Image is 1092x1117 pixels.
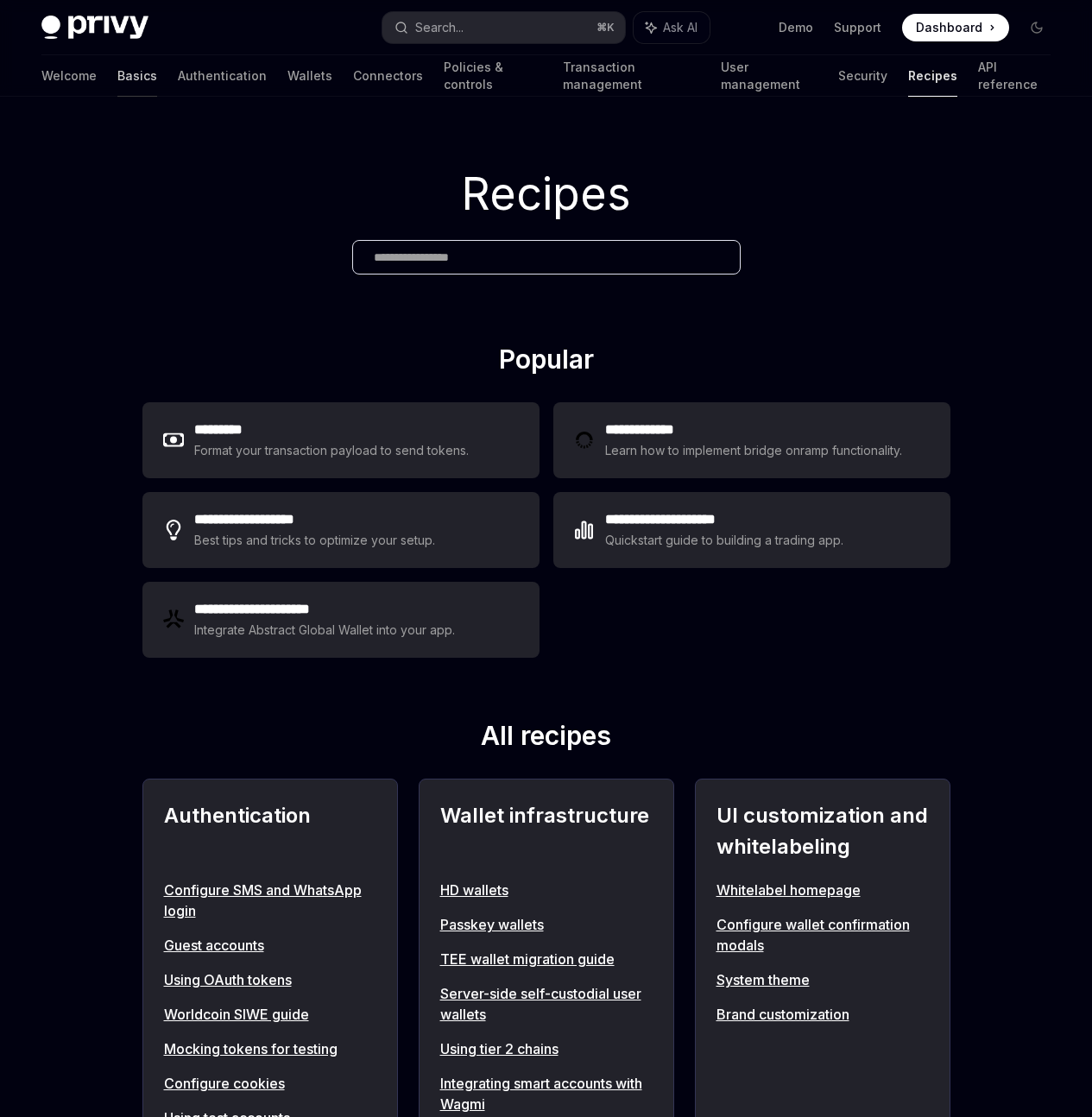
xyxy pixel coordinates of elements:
span: ⌘ K [596,21,615,35]
a: Mocking tokens for testing [164,1038,376,1059]
a: User management [721,55,818,97]
a: **** **** ***Learn how to implement bridge onramp functionality. [553,402,950,478]
a: Brand customization [716,1004,929,1025]
a: Integrating smart accounts with Wagmi [440,1073,653,1114]
button: Search...⌘K [382,12,625,43]
a: Passkey wallets [440,914,653,935]
a: API reference [978,55,1051,97]
a: Whitelabel homepage [716,880,929,900]
a: TEE wallet migration guide [440,949,653,969]
a: HD wallets [440,880,653,900]
div: Quickstart guide to building a trading app. [605,530,844,551]
a: System theme [716,969,929,990]
a: Transaction management [563,55,699,97]
a: Policies & controls [444,55,542,97]
span: Ask AI [663,19,697,36]
h2: Authentication [164,800,376,862]
a: Configure SMS and WhatsApp login [164,880,376,921]
a: Server-side self-custodial user wallets [440,983,653,1025]
img: dark logo [41,16,148,40]
a: Demo [779,19,813,36]
a: Dashboard [902,14,1009,41]
div: Format your transaction payload to send tokens. [194,440,470,461]
h2: Wallet infrastructure [440,800,653,862]
a: Security [838,55,887,97]
a: Worldcoin SIWE guide [164,1004,376,1025]
a: Basics [117,55,157,97]
a: Using OAuth tokens [164,969,376,990]
a: Recipes [908,55,957,97]
a: Support [834,19,881,36]
div: Learn how to implement bridge onramp functionality. [605,440,907,461]
a: Wallets [287,55,332,97]
div: Search... [415,17,464,38]
button: Toggle dark mode [1023,14,1051,41]
h2: UI customization and whitelabeling [716,800,929,862]
a: Configure cookies [164,1073,376,1094]
a: Authentication [178,55,267,97]
a: Connectors [353,55,423,97]
h2: All recipes [142,720,950,758]
button: Ask AI [634,12,710,43]
a: Using tier 2 chains [440,1038,653,1059]
div: Integrate Abstract Global Wallet into your app. [194,620,457,641]
a: Welcome [41,55,97,97]
a: **** ****Format your transaction payload to send tokens. [142,402,540,478]
div: Best tips and tricks to optimize your setup. [194,530,438,551]
a: Configure wallet confirmation modals [716,914,929,956]
span: Dashboard [916,19,982,36]
h2: Popular [142,344,950,382]
a: Guest accounts [164,935,376,956]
